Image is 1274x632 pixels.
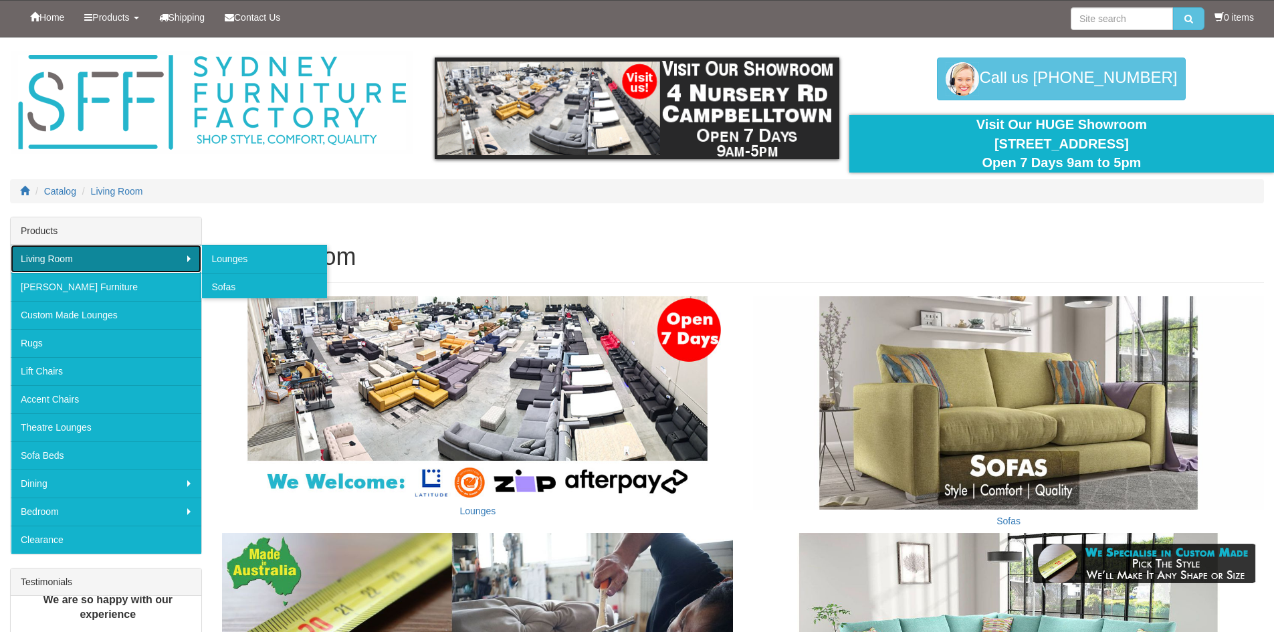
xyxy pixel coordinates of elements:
[753,296,1264,509] img: Sofas
[11,217,201,245] div: Products
[11,568,201,596] div: Testimonials
[74,1,148,34] a: Products
[201,245,327,273] a: Lounges
[222,243,1264,270] h1: Living Room
[460,506,496,516] a: Lounges
[92,12,129,23] span: Products
[11,301,201,329] a: Custom Made Lounges
[11,245,201,273] a: Living Room
[859,115,1264,173] div: Visit Our HUGE Showroom [STREET_ADDRESS] Open 7 Days 9am to 5pm
[996,516,1021,526] a: Sofas
[11,385,201,413] a: Accent Chairs
[215,1,290,34] a: Contact Us
[11,526,201,554] a: Clearance
[11,273,201,301] a: [PERSON_NAME] Furniture
[11,498,201,526] a: Bedroom
[11,51,413,154] img: Sydney Furniture Factory
[149,1,215,34] a: Shipping
[20,1,74,34] a: Home
[1071,7,1173,30] input: Site search
[222,296,733,500] img: Lounges
[11,413,201,441] a: Theatre Lounges
[11,469,201,498] a: Dining
[91,186,143,197] a: Living Room
[169,12,205,23] span: Shipping
[43,594,173,621] b: We are so happy with our experience
[435,58,839,159] img: showroom.gif
[201,273,327,301] a: Sofas
[39,12,64,23] span: Home
[11,357,201,385] a: Lift Chairs
[11,441,201,469] a: Sofa Beds
[234,12,280,23] span: Contact Us
[44,186,76,197] a: Catalog
[11,329,201,357] a: Rugs
[1214,11,1254,24] li: 0 items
